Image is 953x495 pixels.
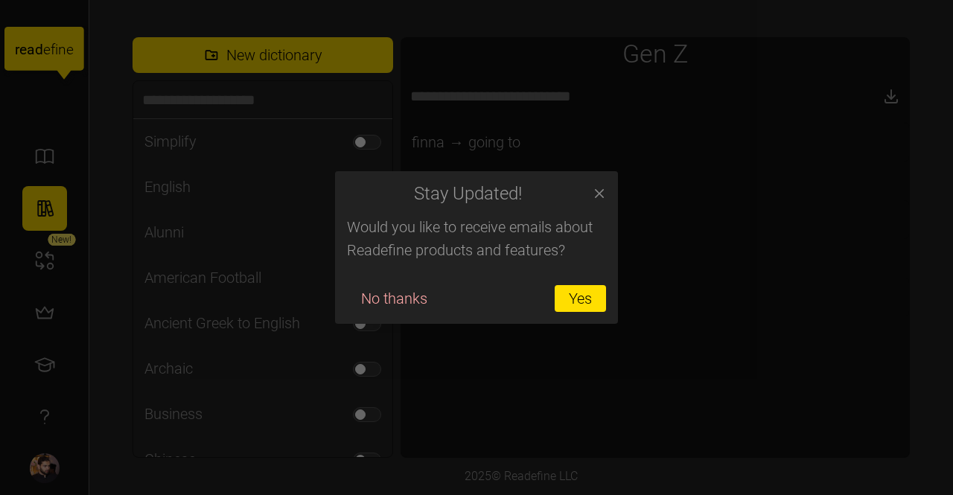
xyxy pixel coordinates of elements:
button: No thanks [347,285,442,312]
h2: Stay Updated! [347,185,589,202]
button: Yes [555,285,606,312]
span: No thanks [361,286,427,311]
p: Would you like to receive emails about Readefine products and features? [347,216,606,262]
span: Yes [569,286,592,311]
